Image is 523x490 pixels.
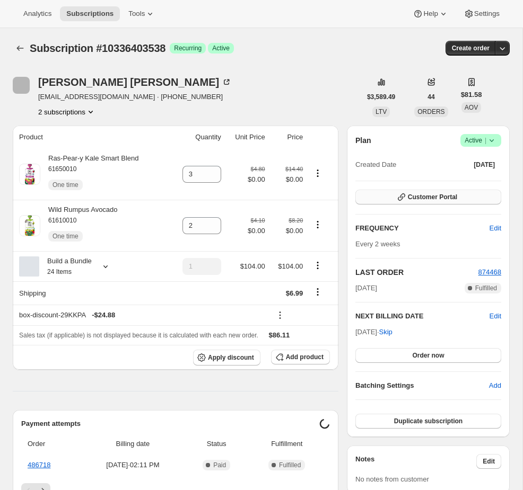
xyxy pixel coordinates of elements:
[269,331,290,339] span: $86.11
[309,260,326,271] button: Product actions
[13,126,170,149] th: Product
[66,10,114,18] span: Subscriptions
[19,215,40,236] img: product img
[279,461,301,469] span: Fulfilled
[38,106,96,117] button: Product actions
[355,328,393,336] span: [DATE] ·
[457,6,506,21] button: Settings
[286,353,324,361] span: Add product
[490,223,501,234] span: Edit
[428,93,434,101] span: 44
[394,417,463,425] span: Duplicate subscription
[83,460,183,470] span: [DATE] · 02:11 PM
[40,153,139,195] div: Ras-Pear-y Kale Smart Blend
[376,108,387,115] span: LTV
[250,439,324,449] span: Fulfillment
[474,10,500,18] span: Settings
[355,311,490,322] h2: NEXT BILLING DATE
[48,217,76,224] small: 61610010
[289,217,303,224] small: $8.20
[83,439,183,449] span: Billing date
[193,350,260,366] button: Apply discount
[23,10,51,18] span: Analytics
[48,165,76,173] small: 61650010
[490,311,501,322] span: Edit
[467,157,501,172] button: [DATE]
[461,90,482,100] span: $81.58
[92,310,115,320] span: - $24.88
[465,135,497,146] span: Active
[248,226,265,236] span: $0.00
[189,439,244,449] span: Status
[248,174,265,185] span: $0.00
[17,6,58,21] button: Analytics
[476,454,501,469] button: Edit
[355,267,478,278] h2: LAST ORDER
[13,41,28,56] button: Subscriptions
[361,90,402,104] button: $3,589.49
[478,268,501,276] a: 874468
[19,164,40,185] img: product img
[309,219,326,230] button: Product actions
[53,181,79,189] span: One time
[212,44,230,52] span: Active
[367,93,395,101] span: $3,589.49
[13,281,170,305] th: Shipping
[355,223,490,234] h2: FREQUENCY
[208,353,254,362] span: Apply discount
[465,104,478,111] span: AOV
[355,190,501,204] button: Customer Portal
[485,136,486,145] span: |
[39,256,92,277] div: Build a Bundle
[489,380,501,391] span: Add
[128,10,145,18] span: Tools
[475,284,497,292] span: Fulfilled
[272,226,303,236] span: $0.00
[213,461,226,469] span: Paid
[355,380,489,391] h6: Batching Settings
[483,220,508,237] button: Edit
[355,135,371,146] h2: Plan
[122,6,162,21] button: Tools
[251,166,265,172] small: $4.80
[408,193,457,201] span: Customer Portal
[355,454,476,469] h3: Notes
[28,461,50,469] a: 486718
[355,475,429,483] span: No notes from customer
[170,126,224,149] th: Quantity
[355,283,377,293] span: [DATE]
[309,286,326,298] button: Shipping actions
[19,332,258,339] span: Sales tax (if applicable) is not displayed because it is calculated with each new order.
[272,174,303,185] span: $0.00
[13,77,30,94] span: Regina Quinn
[174,44,202,52] span: Recurring
[286,289,303,297] span: $6.99
[474,161,495,169] span: [DATE]
[417,108,444,115] span: ORDERS
[40,204,118,247] div: Wild Rumpus Avocado
[53,232,79,240] span: One time
[423,10,438,18] span: Help
[38,92,232,102] span: [EMAIL_ADDRESS][DOMAIN_NAME] · [PHONE_NUMBER]
[355,414,501,429] button: Duplicate subscription
[446,41,496,56] button: Create order
[60,6,120,21] button: Subscriptions
[421,90,441,104] button: 44
[483,457,495,466] span: Edit
[478,267,501,278] button: 874468
[285,166,303,172] small: $14.40
[21,432,80,456] th: Order
[224,126,268,149] th: Unit Price
[30,42,165,54] span: Subscription #10336403538
[452,44,490,52] span: Create order
[483,377,508,394] button: Add
[240,262,265,270] span: $104.00
[412,351,444,360] span: Order now
[21,418,319,429] h2: Payment attempts
[379,327,393,337] span: Skip
[406,6,455,21] button: Help
[19,310,265,320] div: box-discount-29KKPA
[373,324,399,341] button: Skip
[355,348,501,363] button: Order now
